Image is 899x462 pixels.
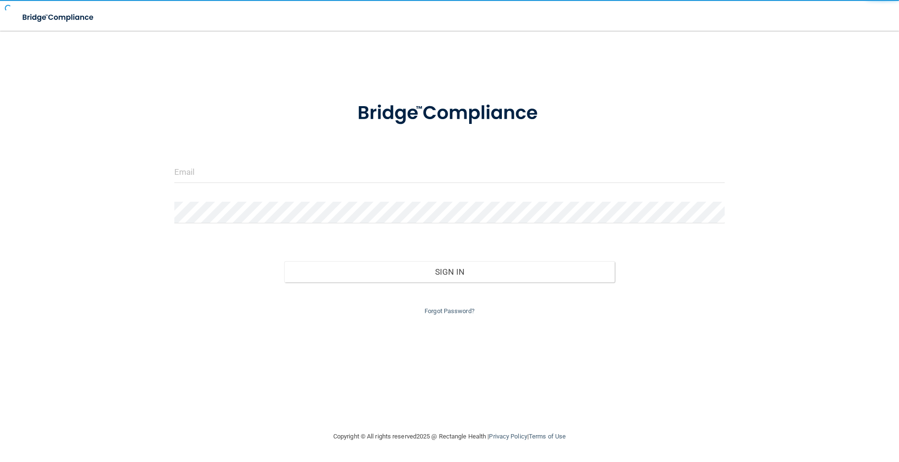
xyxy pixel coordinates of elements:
input: Email [174,161,725,183]
a: Forgot Password? [425,307,474,315]
button: Sign In [284,261,615,282]
a: Terms of Use [529,433,566,440]
div: Copyright © All rights reserved 2025 @ Rectangle Health | | [274,421,625,452]
a: Privacy Policy [489,433,527,440]
img: bridge_compliance_login_screen.278c3ca4.svg [338,88,561,138]
img: bridge_compliance_login_screen.278c3ca4.svg [14,8,103,27]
